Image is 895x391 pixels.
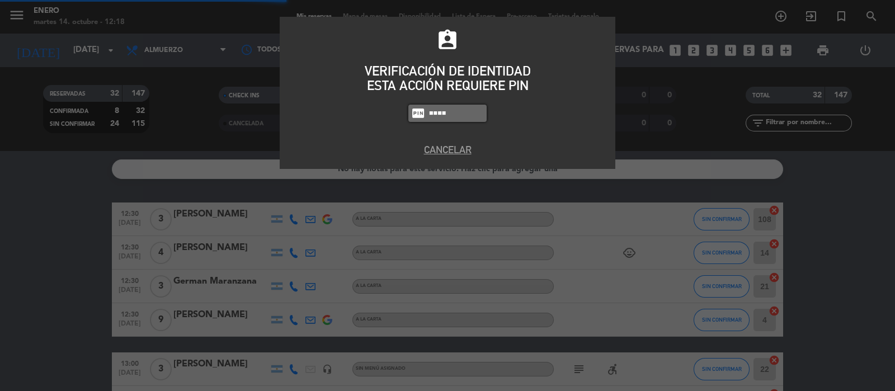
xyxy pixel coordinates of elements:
[288,78,607,93] div: ESTA ACCIÓN REQUIERE PIN
[436,29,459,52] i: assignment_ind
[411,106,425,120] i: fiber_pin
[288,142,607,157] button: Cancelar
[428,107,484,120] input: 1234
[288,64,607,78] div: VERIFICACIÓN DE IDENTIDAD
